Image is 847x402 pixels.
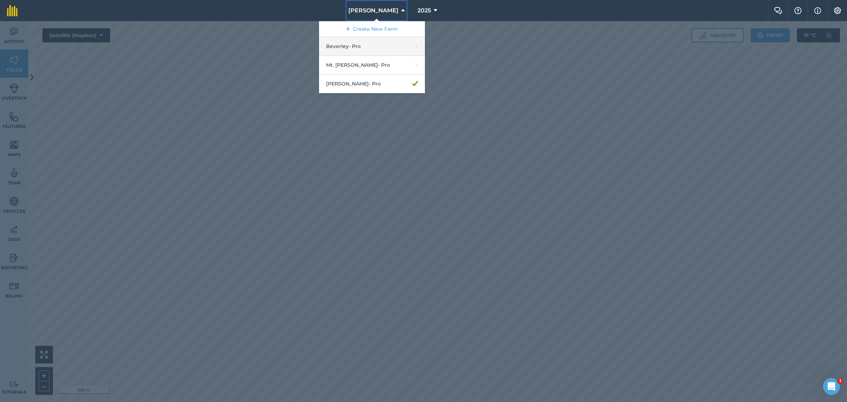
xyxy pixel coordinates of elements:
img: A cog icon [833,7,842,14]
span: 2025 [418,6,431,15]
img: svg+xml;base64,PHN2ZyB4bWxucz0iaHR0cDovL3d3dy53My5vcmcvMjAwMC9zdmciIHdpZHRoPSIxNyIgaGVpZ2h0PSIxNy... [814,6,821,15]
iframe: Intercom live chat [823,378,840,395]
a: Create New Farm [319,21,425,37]
span: [PERSON_NAME] [348,6,398,15]
span: 1 [837,378,843,384]
a: [PERSON_NAME]- Pro [319,75,425,93]
a: Mt. [PERSON_NAME]- Pro [319,56,425,75]
img: fieldmargin Logo [7,5,18,16]
img: A question mark icon [794,7,802,14]
img: Two speech bubbles overlapping with the left bubble in the forefront [774,7,782,14]
a: Beverley- Pro [319,37,425,56]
